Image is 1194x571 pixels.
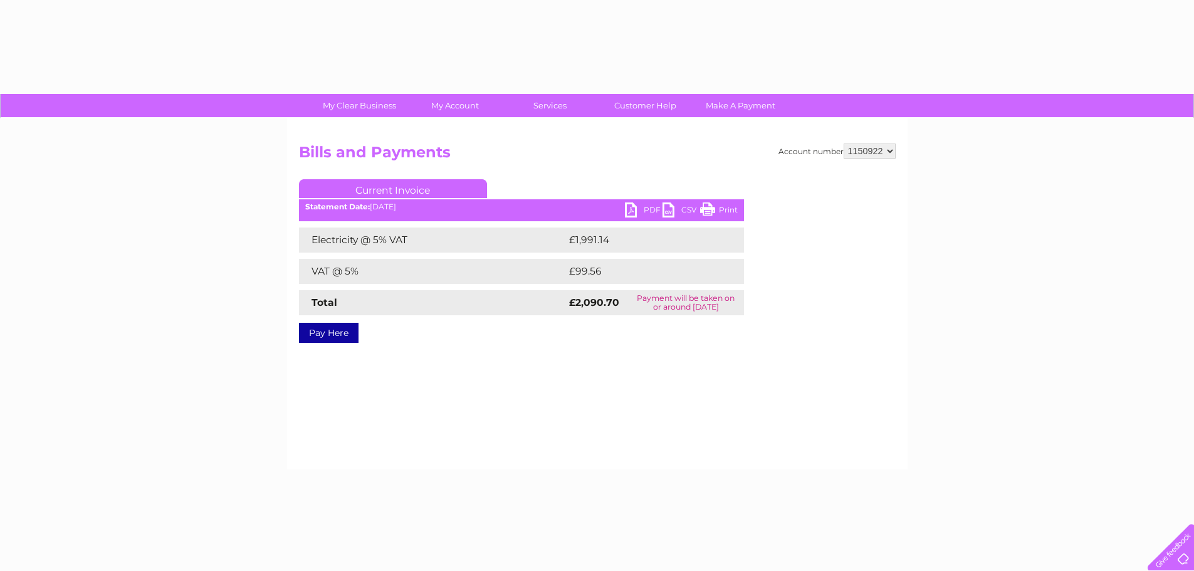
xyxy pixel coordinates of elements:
a: Print [700,202,738,221]
td: Electricity @ 5% VAT [299,228,566,253]
a: My Clear Business [308,94,411,117]
a: Pay Here [299,323,359,343]
h2: Bills and Payments [299,144,896,167]
a: Make A Payment [689,94,792,117]
td: VAT @ 5% [299,259,566,284]
a: PDF [625,202,662,221]
div: Account number [778,144,896,159]
strong: Total [312,296,337,308]
a: CSV [662,202,700,221]
div: [DATE] [299,202,744,211]
a: Customer Help [594,94,697,117]
td: £99.56 [566,259,720,284]
b: Statement Date: [305,202,370,211]
a: My Account [403,94,506,117]
td: Payment will be taken on or around [DATE] [628,290,743,315]
a: Services [498,94,602,117]
td: £1,991.14 [566,228,723,253]
strong: £2,090.70 [569,296,619,308]
a: Current Invoice [299,179,487,198]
